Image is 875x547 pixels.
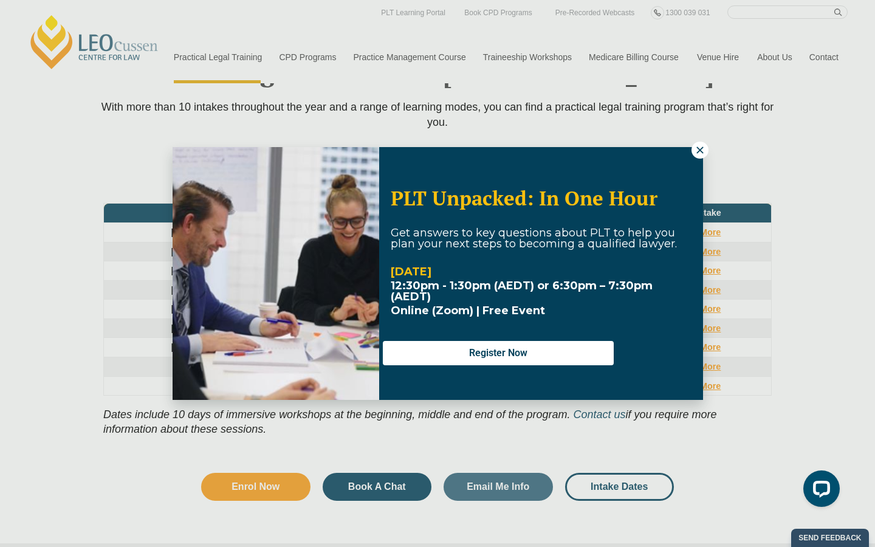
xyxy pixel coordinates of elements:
button: Close [691,142,709,159]
strong: [DATE] [391,265,431,278]
span: Get answers to key questions about PLT to help you plan your next steps to becoming a qualified l... [391,226,677,250]
span: Online (Zoom) | Free Event [391,304,545,317]
strong: 12:30pm - 1:30pm (AEDT) or 6:30pm – 7:30pm (AEDT) [391,279,653,303]
iframe: LiveChat chat widget [794,466,845,517]
img: Woman in yellow blouse holding folders looking to the right and smiling [173,147,379,400]
button: Register Now [383,341,614,365]
span: PLT Unpacked: In One Hour [391,185,657,211]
